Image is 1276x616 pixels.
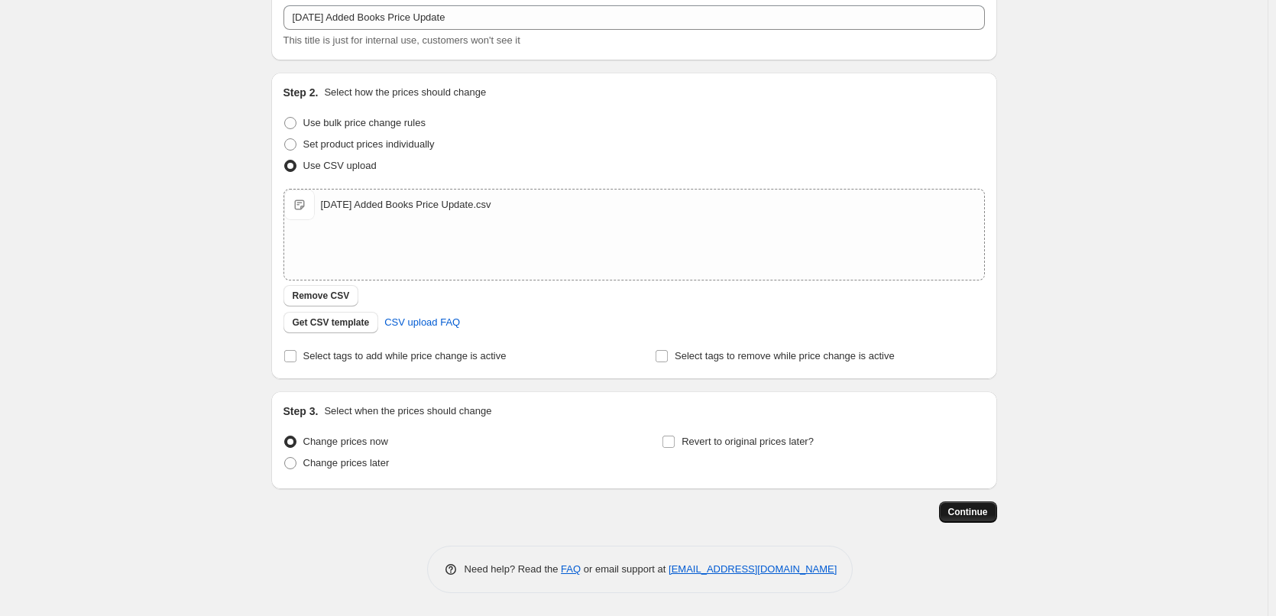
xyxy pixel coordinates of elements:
span: Need help? Read the [465,563,562,575]
button: Remove CSV [283,285,359,306]
button: Get CSV template [283,312,379,333]
span: CSV upload FAQ [384,315,460,330]
span: Remove CSV [293,290,350,302]
input: 30% off holiday sale [283,5,985,30]
span: This title is just for internal use, customers won't see it [283,34,520,46]
span: Set product prices individually [303,138,435,150]
span: Revert to original prices later? [682,436,814,447]
span: Change prices later [303,457,390,468]
span: Get CSV template [293,316,370,329]
span: or email support at [581,563,669,575]
span: Use bulk price change rules [303,117,426,128]
a: CSV upload FAQ [375,310,469,335]
span: Continue [948,506,988,518]
span: Select tags to add while price change is active [303,350,507,361]
p: Select how the prices should change [324,85,486,100]
a: [EMAIL_ADDRESS][DOMAIN_NAME] [669,563,837,575]
span: Select tags to remove while price change is active [675,350,895,361]
a: FAQ [561,563,581,575]
h2: Step 2. [283,85,319,100]
div: [DATE] Added Books Price Update.csv [321,197,491,212]
span: Use CSV upload [303,160,377,171]
button: Continue [939,501,997,523]
span: Change prices now [303,436,388,447]
h2: Step 3. [283,404,319,419]
p: Select when the prices should change [324,404,491,419]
